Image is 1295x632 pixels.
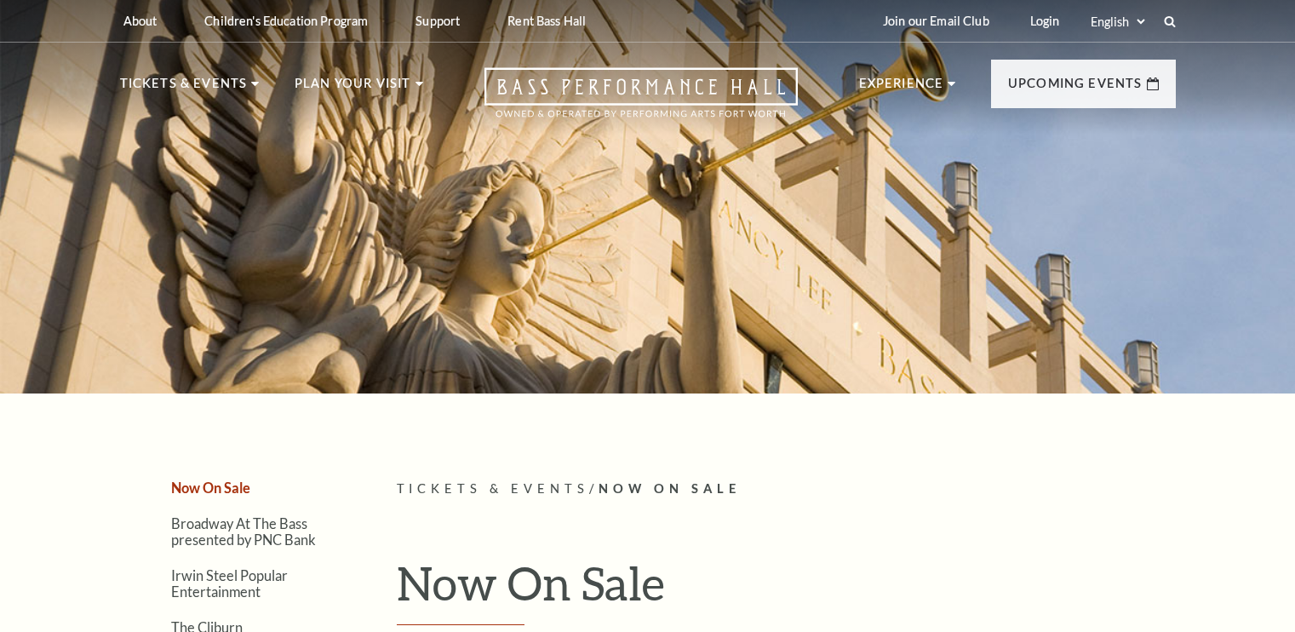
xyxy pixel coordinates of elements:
p: Plan Your Visit [295,73,411,104]
p: Children's Education Program [204,14,368,28]
span: Now On Sale [599,481,741,496]
p: / [397,479,1176,500]
p: Experience [859,73,944,104]
p: Rent Bass Hall [507,14,586,28]
h1: Now On Sale [397,555,1176,625]
p: Upcoming Events [1008,73,1143,104]
span: Tickets & Events [397,481,590,496]
p: Tickets & Events [120,73,248,104]
a: Irwin Steel Popular Entertainment [171,567,288,600]
p: Support [415,14,460,28]
a: Broadway At The Bass presented by PNC Bank [171,515,316,548]
p: About [123,14,158,28]
a: Now On Sale [171,480,250,496]
select: Select: [1087,14,1148,30]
